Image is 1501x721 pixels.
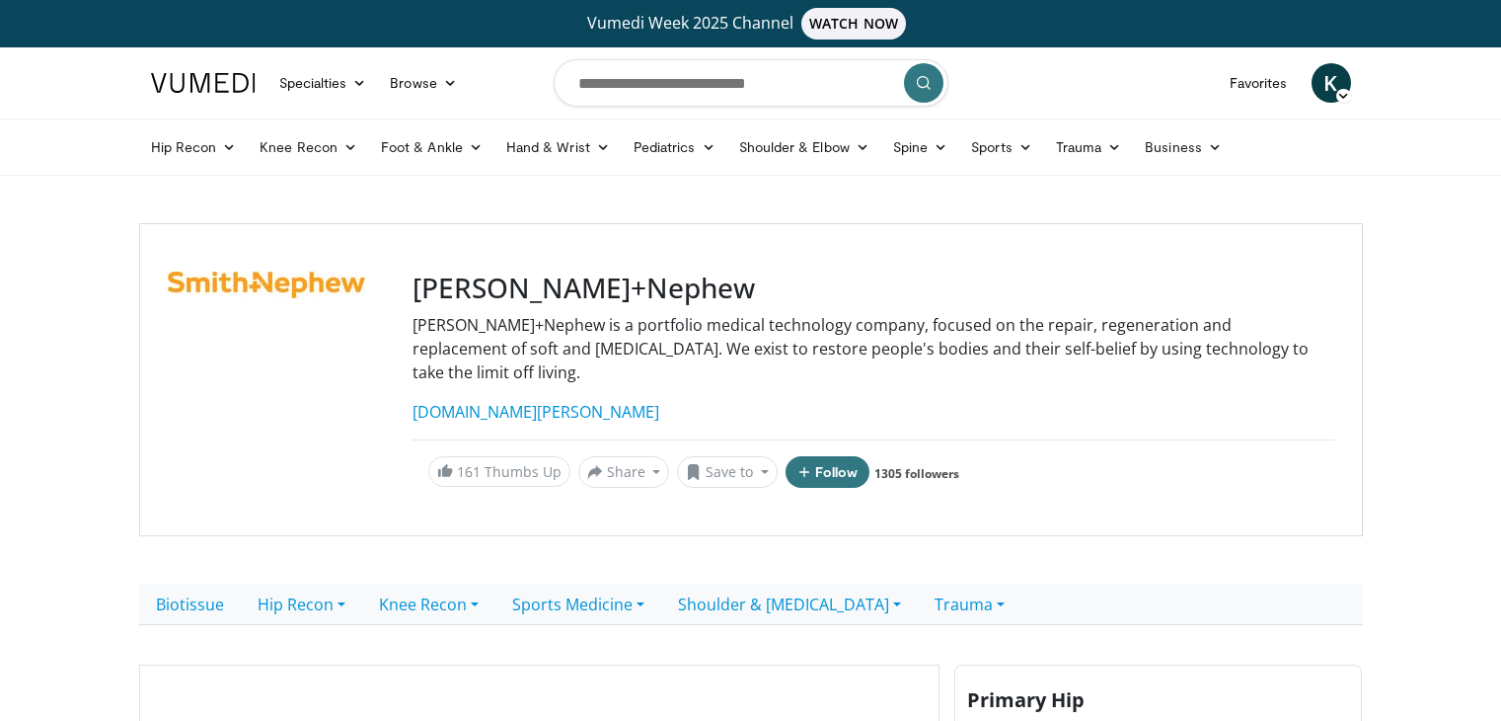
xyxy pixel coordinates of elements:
a: Hip Recon [241,584,362,625]
a: 161 Thumbs Up [428,456,570,487]
a: Browse [378,63,469,103]
input: Search topics, interventions [554,59,948,107]
a: Favorites [1218,63,1300,103]
a: Business [1133,127,1234,167]
a: [DOMAIN_NAME][PERSON_NAME] [413,401,659,423]
a: Sports Medicine [495,584,661,625]
a: Sports [959,127,1044,167]
a: Knee Recon [248,127,369,167]
a: Knee Recon [362,584,495,625]
a: Hip Recon [139,127,249,167]
p: [PERSON_NAME]+Nephew is a portfolio medical technology company, focused on the repair, regenerati... [413,313,1334,384]
a: Biotissue [139,584,241,625]
a: Foot & Ankle [369,127,494,167]
a: Trauma [918,584,1021,625]
img: VuMedi Logo [151,73,256,93]
span: WATCH NOW [801,8,906,40]
button: Save to [677,456,778,488]
a: Shoulder & [MEDICAL_DATA] [661,584,918,625]
h3: [PERSON_NAME]+Nephew [413,272,1334,305]
a: Specialties [267,63,379,103]
a: Vumedi Week 2025 ChannelWATCH NOW [154,8,1348,40]
a: Shoulder & Elbow [727,127,881,167]
a: Trauma [1044,127,1134,167]
a: Spine [881,127,959,167]
span: 161 [457,462,481,481]
button: Follow [786,456,870,488]
a: 1305 followers [874,465,959,482]
button: Share [578,456,670,488]
a: Pediatrics [622,127,727,167]
span: Primary Hip [967,686,1085,713]
a: K [1312,63,1351,103]
a: Hand & Wrist [494,127,622,167]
